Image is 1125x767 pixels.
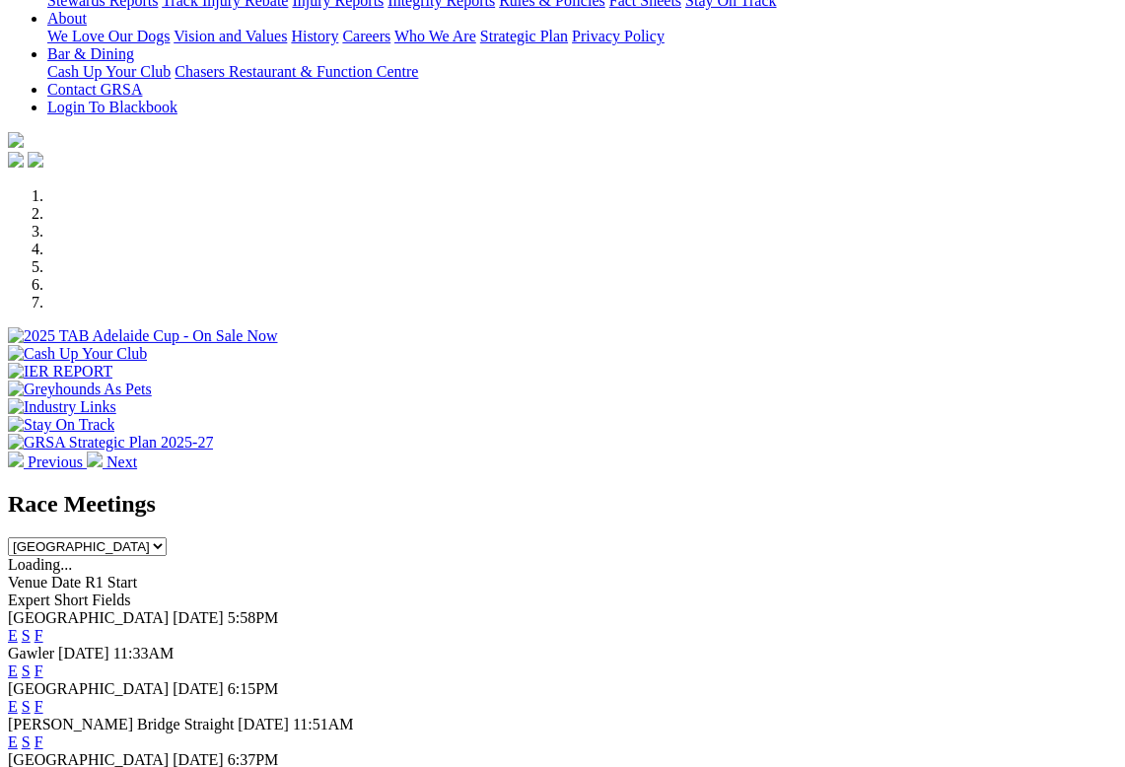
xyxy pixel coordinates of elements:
span: [GEOGRAPHIC_DATA] [8,609,169,626]
a: Strategic Plan [480,28,568,44]
span: Next [106,453,137,470]
span: Date [51,574,81,591]
a: Contact GRSA [47,81,142,98]
a: E [8,698,18,715]
span: [PERSON_NAME] Bridge Straight [8,716,234,732]
img: chevron-left-pager-white.svg [8,452,24,467]
h2: Race Meetings [8,491,1117,518]
a: Privacy Policy [572,28,665,44]
a: History [291,28,338,44]
img: 2025 TAB Adelaide Cup - On Sale Now [8,327,278,345]
a: F [35,627,43,644]
a: E [8,733,18,750]
span: 11:33AM [113,645,175,662]
span: Previous [28,453,83,470]
div: About [47,28,1117,45]
span: 5:58PM [228,609,279,626]
img: Stay On Track [8,416,114,434]
span: [DATE] [238,716,289,732]
span: Short [54,592,89,608]
img: logo-grsa-white.png [8,132,24,148]
a: Login To Blackbook [47,99,177,115]
a: F [35,698,43,715]
a: E [8,627,18,644]
span: Loading... [8,556,72,573]
img: twitter.svg [28,152,43,168]
a: Chasers Restaurant & Function Centre [175,63,418,80]
a: S [22,662,31,679]
a: Bar & Dining [47,45,134,62]
span: Expert [8,592,50,608]
a: About [47,10,87,27]
a: Who We Are [394,28,476,44]
span: 11:51AM [293,716,354,732]
a: We Love Our Dogs [47,28,170,44]
img: facebook.svg [8,152,24,168]
a: E [8,662,18,679]
span: [DATE] [173,680,224,697]
img: Greyhounds As Pets [8,381,152,398]
div: Bar & Dining [47,63,1117,81]
span: R1 Start [85,574,137,591]
img: GRSA Strategic Plan 2025-27 [8,434,213,452]
a: Previous [8,453,87,470]
a: Vision and Values [174,28,287,44]
span: 6:15PM [228,680,279,697]
a: S [22,698,31,715]
a: F [35,733,43,750]
img: IER REPORT [8,363,112,381]
a: Next [87,453,137,470]
span: Fields [92,592,130,608]
span: [GEOGRAPHIC_DATA] [8,680,169,697]
a: F [35,662,43,679]
span: Venue [8,574,47,591]
a: S [22,733,31,750]
img: Industry Links [8,398,116,416]
a: Cash Up Your Club [47,63,171,80]
a: S [22,627,31,644]
img: Cash Up Your Club [8,345,147,363]
span: [DATE] [58,645,109,662]
a: Careers [342,28,390,44]
span: Gawler [8,645,54,662]
img: chevron-right-pager-white.svg [87,452,103,467]
span: [DATE] [173,609,224,626]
